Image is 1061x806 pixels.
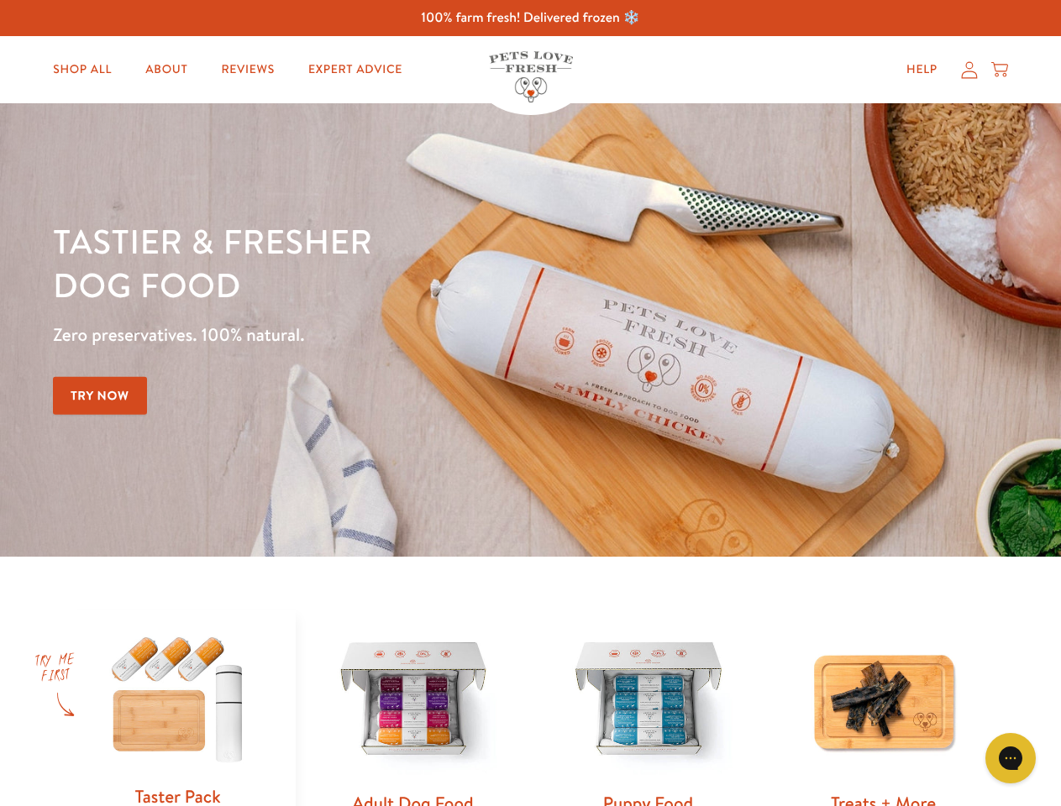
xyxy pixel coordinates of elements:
[53,219,690,306] h1: Tastier & fresher dog food
[977,727,1044,789] iframe: Gorgias live chat messenger
[295,53,416,86] a: Expert Advice
[39,53,125,86] a: Shop All
[132,53,201,86] a: About
[53,377,147,415] a: Try Now
[489,51,573,102] img: Pets Love Fresh
[207,53,287,86] a: Reviews
[893,53,951,86] a: Help
[53,320,690,350] p: Zero preservatives. 100% natural.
